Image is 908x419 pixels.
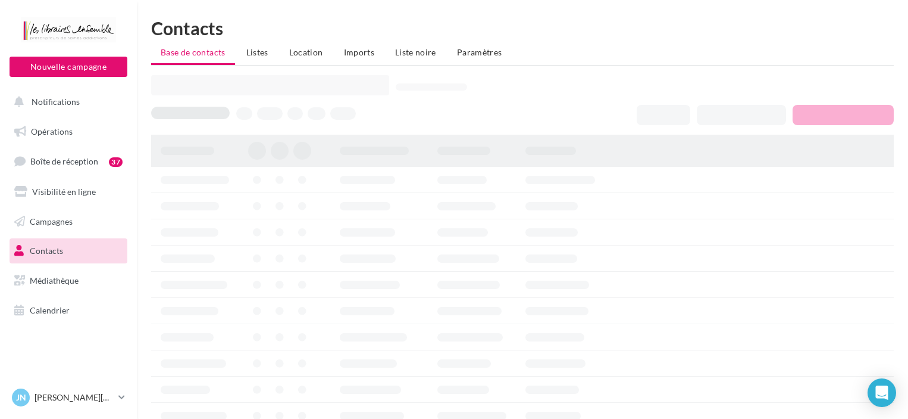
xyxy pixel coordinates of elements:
p: [PERSON_NAME][DATE] [35,392,114,404]
span: Location [289,47,323,57]
span: Médiathèque [30,275,79,285]
span: Campagnes [30,216,73,226]
span: Visibilité en ligne [32,187,96,197]
a: Campagnes [7,209,130,234]
h1: Contacts [151,19,894,37]
div: Open Intercom Messenger [868,378,896,407]
button: Nouvelle campagne [10,57,127,77]
span: Contacts [30,246,63,256]
button: Notifications [7,89,125,114]
span: Paramètres [457,47,502,57]
span: Boîte de réception [30,156,98,166]
a: Médiathèque [7,268,130,293]
span: Imports [344,47,374,57]
span: JN [16,392,26,404]
span: Notifications [32,97,80,107]
a: Contacts [7,238,130,263]
span: Calendrier [30,305,70,315]
span: Liste noire [395,47,436,57]
a: Calendrier [7,298,130,323]
div: 37 [109,157,123,167]
a: JN [PERSON_NAME][DATE] [10,386,127,409]
a: Boîte de réception37 [7,148,130,174]
span: Opérations [31,126,73,136]
a: Opérations [7,119,130,144]
span: Listes [246,47,268,57]
a: Visibilité en ligne [7,179,130,204]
